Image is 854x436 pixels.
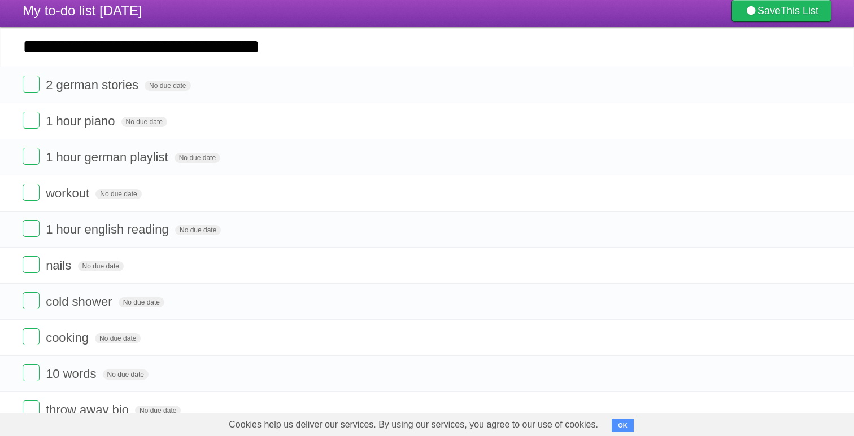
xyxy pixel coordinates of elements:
[23,112,40,129] label: Done
[46,222,172,236] span: 1 hour english reading
[781,5,818,16] b: This List
[612,419,634,432] button: OK
[135,406,181,416] span: No due date
[23,292,40,309] label: Done
[23,184,40,201] label: Done
[145,81,190,91] span: No due date
[46,114,117,128] span: 1 hour piano
[23,364,40,381] label: Done
[121,117,167,127] span: No due date
[23,220,40,237] label: Done
[23,400,40,417] label: Done
[46,367,99,381] span: 10 words
[175,225,221,235] span: No due date
[23,76,40,93] label: Done
[95,333,141,343] span: No due date
[217,413,609,436] span: Cookies help us deliver our services. By using our services, you agree to our use of cookies.
[78,261,124,271] span: No due date
[23,256,40,273] label: Done
[23,3,142,18] span: My to-do list [DATE]
[46,186,92,200] span: workout
[119,297,164,307] span: No due date
[46,78,141,92] span: 2 german stories
[46,258,74,272] span: nails
[46,150,171,164] span: 1 hour german playlist
[23,148,40,165] label: Done
[95,189,141,199] span: No due date
[23,328,40,345] label: Done
[46,403,132,417] span: throw away bio
[46,294,115,309] span: cold shower
[175,153,220,163] span: No due date
[46,331,91,345] span: cooking
[103,369,149,380] span: No due date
